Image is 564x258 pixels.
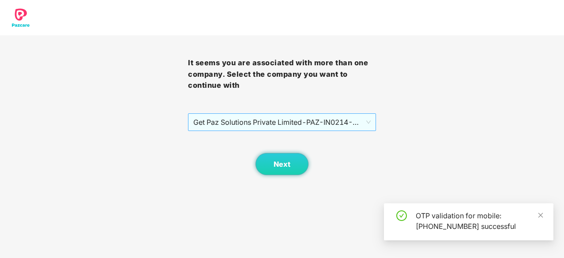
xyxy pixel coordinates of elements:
[274,160,290,168] span: Next
[256,153,308,175] button: Next
[396,210,407,221] span: check-circle
[188,57,376,91] h3: It seems you are associated with more than one company. Select the company you want to continue with
[416,210,543,232] div: OTP validation for mobile: [PHONE_NUMBER] successful
[538,212,544,218] span: close
[193,114,371,131] span: Get Paz Solutions Private Limited - PAZ-IN0214 - EMPLOYEE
